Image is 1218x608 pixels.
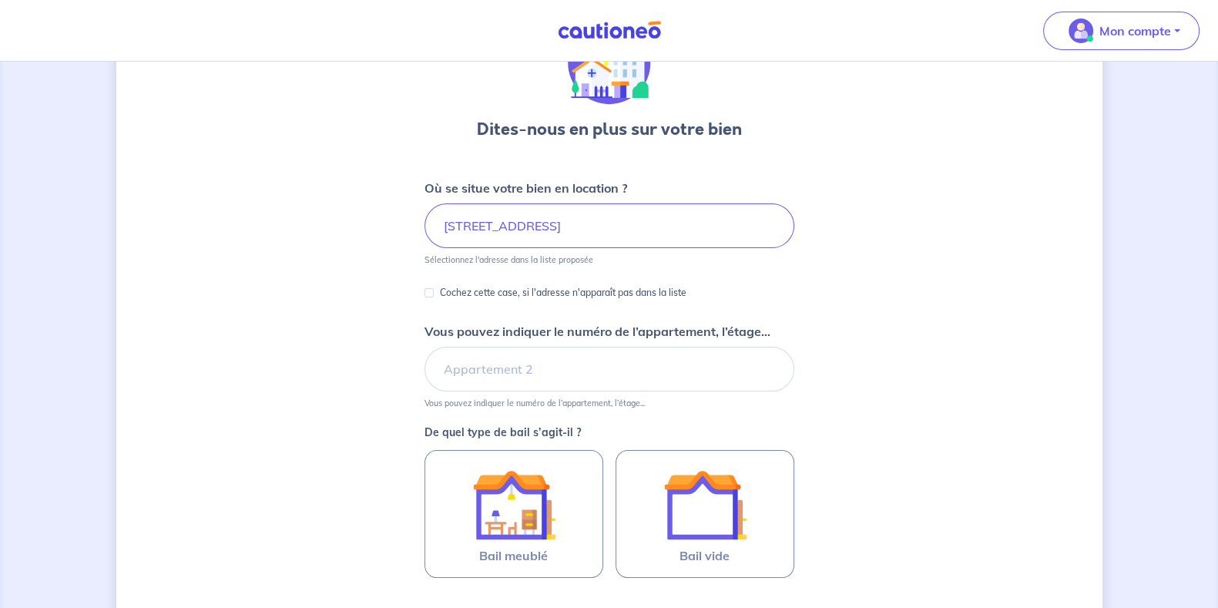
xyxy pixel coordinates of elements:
img: illu_empty_lease.svg [663,463,747,546]
span: Bail vide [679,546,730,565]
img: illu_houses.svg [568,22,651,105]
img: illu_account_valid_menu.svg [1069,18,1093,43]
input: Appartement 2 [424,347,794,391]
p: Où se situe votre bien en location ? [424,179,627,197]
h3: Dites-nous en plus sur votre bien [477,117,742,142]
p: Vous pouvez indiquer le numéro de l’appartement, l’étage... [424,398,645,408]
p: Vous pouvez indiquer le numéro de l’appartement, l’étage... [424,322,770,341]
button: illu_account_valid_menu.svgMon compte [1043,12,1200,50]
span: Bail meublé [479,546,548,565]
p: Mon compte [1099,22,1171,40]
img: illu_furnished_lease.svg [472,463,555,546]
p: Cochez cette case, si l'adresse n'apparaît pas dans la liste [440,284,686,302]
p: Sélectionnez l'adresse dans la liste proposée [424,254,593,265]
p: De quel type de bail s’agit-il ? [424,427,794,438]
input: 2 rue de paris, 59000 lille [424,203,794,248]
img: Cautioneo [552,21,667,40]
